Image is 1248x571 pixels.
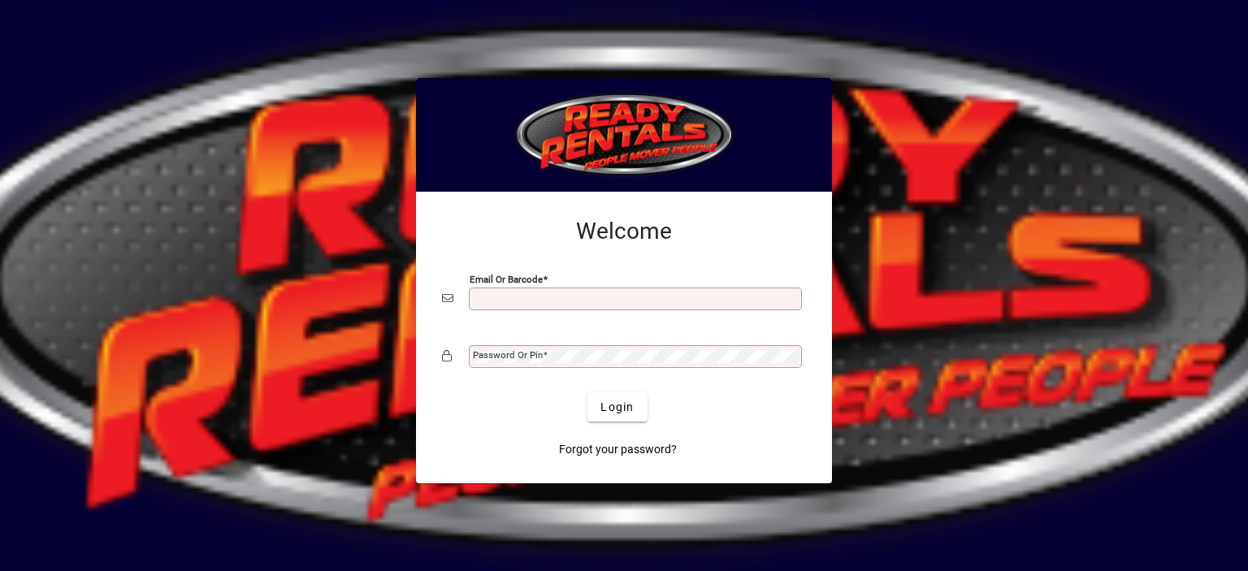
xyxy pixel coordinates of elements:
[559,441,677,458] span: Forgot your password?
[587,392,647,422] button: Login
[470,274,543,285] mat-label: Email or Barcode
[552,435,683,464] a: Forgot your password?
[473,349,543,361] mat-label: Password or Pin
[600,399,634,416] span: Login
[442,218,806,245] h2: Welcome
